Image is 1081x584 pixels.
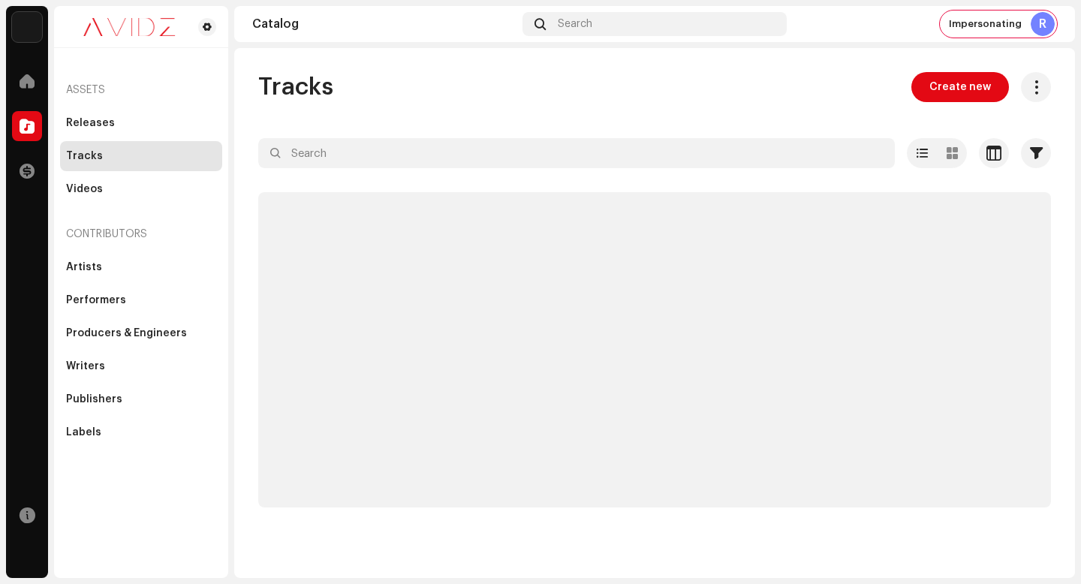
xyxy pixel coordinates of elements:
[60,318,222,348] re-m-nav-item: Producers & Engineers
[1031,12,1055,36] div: R
[66,393,122,405] div: Publishers
[66,426,101,438] div: Labels
[911,72,1009,102] button: Create new
[66,117,115,129] div: Releases
[66,360,105,372] div: Writers
[66,327,187,339] div: Producers & Engineers
[60,417,222,447] re-m-nav-item: Labels
[60,216,222,252] re-a-nav-header: Contributors
[60,174,222,204] re-m-nav-item: Videos
[60,384,222,414] re-m-nav-item: Publishers
[258,138,895,168] input: Search
[949,18,1022,30] span: Impersonating
[66,18,192,36] img: 0c631eef-60b6-411a-a233-6856366a70de
[929,72,991,102] span: Create new
[258,72,333,102] span: Tracks
[66,150,103,162] div: Tracks
[558,18,592,30] span: Search
[60,285,222,315] re-m-nav-item: Performers
[252,18,516,30] div: Catalog
[60,141,222,171] re-m-nav-item: Tracks
[66,261,102,273] div: Artists
[66,294,126,306] div: Performers
[66,183,103,195] div: Videos
[60,72,222,108] re-a-nav-header: Assets
[60,351,222,381] re-m-nav-item: Writers
[60,252,222,282] re-m-nav-item: Artists
[12,12,42,42] img: 10d72f0b-d06a-424f-aeaa-9c9f537e57b6
[60,108,222,138] re-m-nav-item: Releases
